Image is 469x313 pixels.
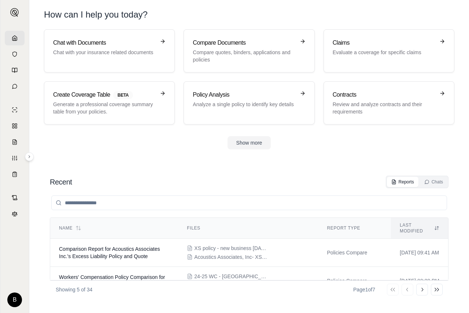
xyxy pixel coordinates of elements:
[353,286,375,293] div: Page 1 of 7
[44,29,175,72] a: Chat with DocumentsChat with your insurance related documents
[318,267,391,295] td: Policies Compare
[5,31,25,45] a: Home
[387,177,418,187] button: Reports
[50,177,72,187] h2: Recent
[193,49,295,63] p: Compare quotes, binders, applications and policies
[228,136,271,149] button: Show more
[59,225,169,231] div: Name
[5,135,25,149] a: Claim Coverage
[333,90,435,99] h3: Contracts
[193,101,295,108] p: Analyze a single policy to identify key details
[25,152,34,161] button: Expand sidebar
[10,8,19,17] img: Expand sidebar
[5,190,25,205] a: Contract Analysis
[56,286,92,293] p: Showing 5 of 34
[59,246,160,259] span: Comparison Report for Acoustics Associates Inc.'s Excess Liability Policy and Quote
[318,218,391,239] th: Report Type
[424,179,443,185] div: Chats
[53,49,155,56] p: Chat with your insurance related documents
[391,267,448,295] td: [DATE] 02:28 PM
[324,29,454,72] a: ClaimsEvaluate a coverage for specific claims
[5,167,25,182] a: Coverage Table
[53,38,155,47] h3: Chat with Documents
[333,49,435,56] p: Evaluate a coverage for specific claims
[193,38,295,47] h3: Compare Documents
[184,81,314,124] a: Policy AnalysisAnalyze a single policy to identify key details
[194,245,267,252] span: XS policy - new business 7.21.25 - Acoustics Associates.pdf
[178,218,318,239] th: Files
[333,38,435,47] h3: Claims
[113,91,133,99] span: BETA
[5,103,25,117] a: Single Policy
[7,5,22,20] button: Expand sidebar
[7,292,22,307] div: B
[5,151,25,165] a: Custom Report
[59,274,169,287] span: Workers' Compensation Policy Comparison for Cross Creek Construction, LLC (2024-2026)
[193,90,295,99] h3: Policy Analysis
[184,29,314,72] a: Compare DocumentsCompare quotes, binders, applications and policies
[400,222,439,234] div: Last modified
[5,119,25,133] a: Policy Comparisons
[5,47,25,62] a: Documents Vault
[391,239,448,267] td: [DATE] 09:41 AM
[318,239,391,267] td: Policies Compare
[391,179,414,185] div: Reports
[420,177,447,187] button: Chats
[44,9,454,21] h1: How can I help you today?
[44,81,175,124] a: Create Coverage TableBETAGenerate a professional coverage summary table from your policies.
[324,81,454,124] a: ContractsReview and analyze contracts and their requirements
[333,101,435,115] p: Review and analyze contracts and their requirements
[53,90,155,99] h3: Create Coverage Table
[5,63,25,78] a: Prompt Library
[194,273,267,280] span: 24-25 WC - Cross Creek.pdf
[5,79,25,94] a: Chat
[5,206,25,221] a: Legal Search Engine
[53,101,155,115] p: Generate a professional coverage summary table from your policies.
[194,253,267,261] span: Acoustics Associates, Inc- XS Quote.pdf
